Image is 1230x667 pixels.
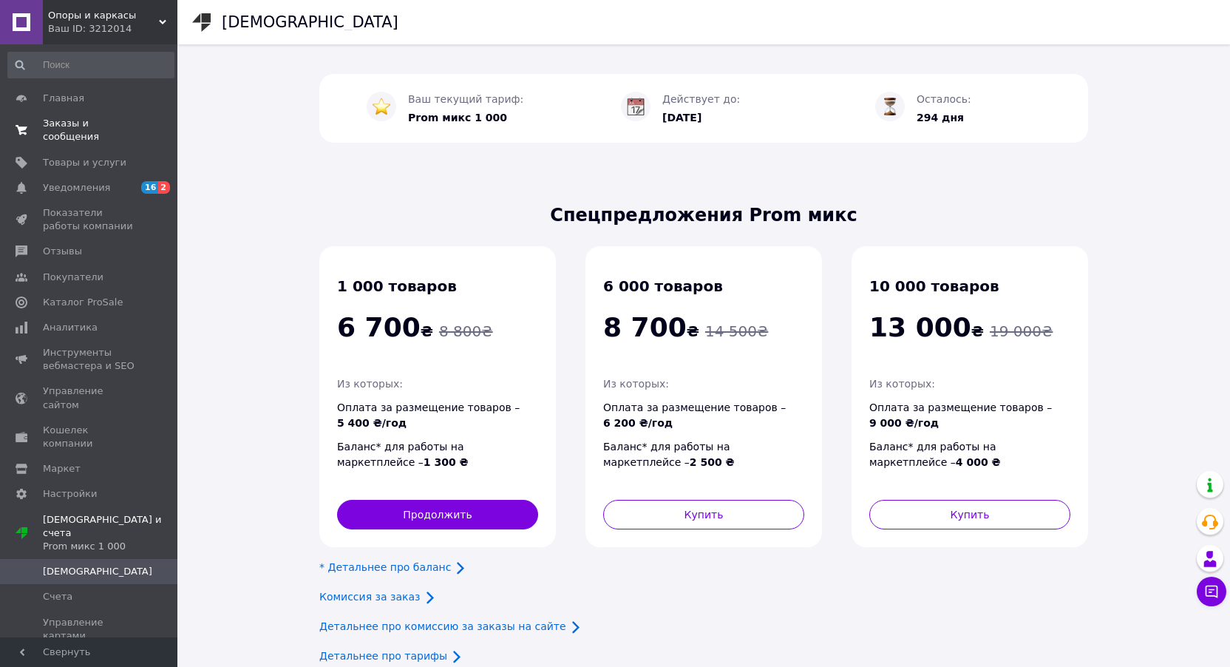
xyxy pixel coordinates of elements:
span: Спецпредложения Prom микc [319,203,1088,228]
span: 4 000 ₴ [956,456,1001,468]
img: :star: [373,98,390,115]
span: 16 [141,181,158,194]
span: 8 800 ₴ [439,322,493,340]
span: Оплата за размещение товаров – [869,402,1052,429]
button: Купить [869,500,1070,529]
span: ₴ [337,322,433,340]
span: 1 300 ₴ [424,456,469,468]
span: 13 000 [869,312,971,342]
span: 1 000 товаров [337,277,457,295]
a: Детальнее про комиссию за заказы на сайте [319,620,566,632]
span: Настройки [43,487,97,501]
span: Счета [43,590,72,603]
span: Покупатели [43,271,103,284]
span: Кошелек компании [43,424,137,450]
span: [DEMOGRAPHIC_DATA] и счета [43,513,177,554]
span: Каталог ProSale [43,296,123,309]
span: Маркет [43,462,81,475]
span: Действует до: [662,93,740,105]
div: Prom микс 1 000 [43,540,177,553]
span: 14 500 ₴ [705,322,768,340]
span: Управление картами [43,616,137,643]
span: Prom микс 1 000 [408,112,507,123]
a: * Детальнее про баланс [319,561,451,573]
span: 9 000 ₴/год [869,417,939,429]
span: 5 400 ₴/год [337,417,407,429]
span: 6 200 ₴/год [603,417,673,429]
span: Оплата за размещение товаров – [337,402,520,429]
span: Баланс* для работы на маркетплейсе – [869,441,1001,468]
span: Оплата за размещение товаров – [603,402,786,429]
a: Детальнее про тарифы [319,650,447,662]
span: 8 700 [603,312,687,342]
span: Показатели работы компании [43,206,137,233]
span: 294 дня [917,112,964,123]
span: ₴ [869,322,984,340]
span: Заказы и сообщения [43,117,137,143]
span: [DEMOGRAPHIC_DATA] [43,565,152,578]
span: Товары и услуги [43,156,126,169]
span: Баланс* для работы на маркетплейсе – [603,441,735,468]
span: 6 000 товаров [603,277,723,295]
span: 10 000 товаров [869,277,999,295]
span: 2 [158,181,170,194]
span: Осталось: [917,93,971,105]
a: Комиссия за заказ [319,591,421,603]
div: Ваш ID: 3212014 [48,22,177,35]
span: Уведомления [43,181,110,194]
span: [DATE] [662,112,701,123]
span: Из которых: [337,378,403,390]
h1: [DEMOGRAPHIC_DATA] [222,13,398,31]
img: :calendar: [627,98,645,115]
span: 19 000 ₴ [990,322,1053,340]
button: Продолжить [337,500,538,529]
span: Баланс* для работы на маркетплейсе – [337,441,469,468]
span: Из которых: [869,378,935,390]
span: Из которых: [603,378,669,390]
input: Поиск [7,52,174,78]
img: :hourglass_flowing_sand: [881,98,899,115]
span: Управление сайтом [43,385,137,411]
span: Ваш текущий тариф: [408,93,523,105]
span: ₴ [603,322,699,340]
span: Опоры и каркасы [48,9,159,22]
button: Чат с покупателем [1197,577,1226,606]
span: 6 700 [337,312,421,342]
span: Главная [43,92,84,105]
span: Инструменты вебмастера и SEO [43,346,137,373]
span: Отзывы [43,245,82,258]
button: Купить [603,500,804,529]
span: 2 500 ₴ [690,456,735,468]
span: Аналитика [43,321,98,334]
